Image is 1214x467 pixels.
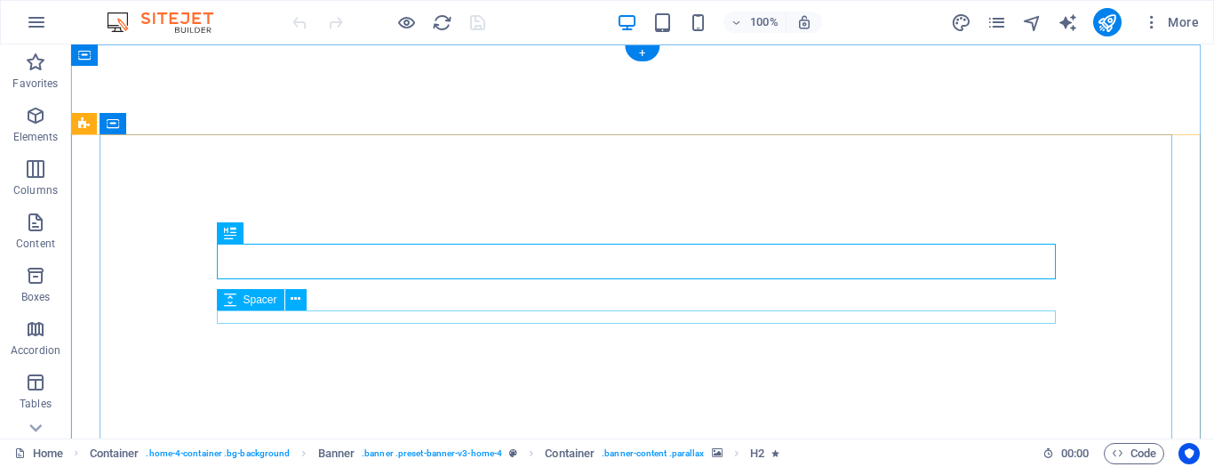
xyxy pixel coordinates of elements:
p: Columns [13,183,58,197]
span: Code [1112,443,1156,464]
button: Usercentrics [1178,443,1200,464]
i: Design (Ctrl+Alt+Y) [951,12,971,33]
a: Click to cancel selection. Double-click to open Pages [14,443,63,464]
span: . home-4-container .bg-background [146,443,290,464]
button: publish [1093,8,1122,36]
p: Content [16,237,55,251]
i: Element contains an animation [771,448,779,458]
i: Navigator [1022,12,1042,33]
span: Click to select. Double-click to edit [750,443,764,464]
span: Spacer [244,294,277,305]
button: 100% [723,12,787,33]
div: + [625,45,659,61]
button: Code [1104,443,1164,464]
h6: Session time [1042,443,1090,464]
p: Tables [20,397,52,411]
i: AI Writer [1058,12,1078,33]
i: Reload page [432,12,452,33]
i: Pages (Ctrl+Alt+S) [986,12,1007,33]
button: Click here to leave preview mode and continue editing [395,12,417,33]
p: Elements [13,130,59,144]
img: Editor Logo [102,12,236,33]
p: Favorites [12,76,58,91]
span: More [1143,13,1199,31]
span: . banner .preset-banner-v3-home-4 [362,443,502,464]
button: navigator [1022,12,1043,33]
p: Boxes [21,290,51,304]
span: Click to select. Double-click to edit [318,443,355,464]
button: text_generator [1058,12,1079,33]
i: This element contains a background [712,448,723,458]
p: Accordion [11,343,60,358]
button: design [951,12,972,33]
span: Click to select. Double-click to edit [545,443,595,464]
span: : [1074,447,1076,460]
i: This element is a customizable preset [509,448,517,458]
i: Publish [1097,12,1117,33]
span: Click to select. Double-click to edit [90,443,140,464]
button: reload [431,12,452,33]
span: . banner-content .parallax [602,443,704,464]
h6: 100% [750,12,779,33]
span: 00 00 [1061,443,1089,464]
button: pages [986,12,1008,33]
i: On resize automatically adjust zoom level to fit chosen device. [796,14,812,30]
button: More [1136,8,1206,36]
nav: breadcrumb [90,443,779,464]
